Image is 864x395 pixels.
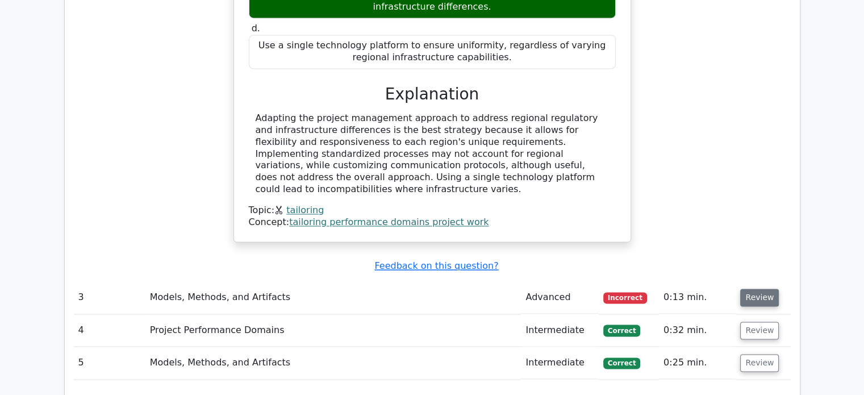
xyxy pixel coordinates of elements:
div: Adapting the project management approach to address regional regulatory and infrastructure differ... [256,113,609,196]
a: tailoring [286,205,324,215]
h3: Explanation [256,85,609,104]
td: Intermediate [521,347,598,379]
td: 0:25 min. [659,347,736,379]
span: Correct [603,357,640,369]
td: 4 [74,314,145,347]
td: 3 [74,281,145,314]
td: Advanced [521,281,598,314]
button: Review [740,354,779,372]
td: Models, Methods, and Artifacts [145,281,521,314]
td: 5 [74,347,145,379]
td: Project Performance Domains [145,314,521,347]
div: Topic: [249,205,616,217]
div: Concept: [249,217,616,228]
div: Use a single technology platform to ensure uniformity, regardless of varying regional infrastruct... [249,35,616,69]
td: 0:13 min. [659,281,736,314]
td: Intermediate [521,314,598,347]
a: tailoring performance domains project work [289,217,489,227]
button: Review [740,322,779,339]
span: Incorrect [603,292,647,303]
td: Models, Methods, and Artifacts [145,347,521,379]
span: Correct [603,325,640,336]
td: 0:32 min. [659,314,736,347]
a: Feedback on this question? [374,260,498,271]
button: Review [740,289,779,306]
span: d. [252,23,260,34]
